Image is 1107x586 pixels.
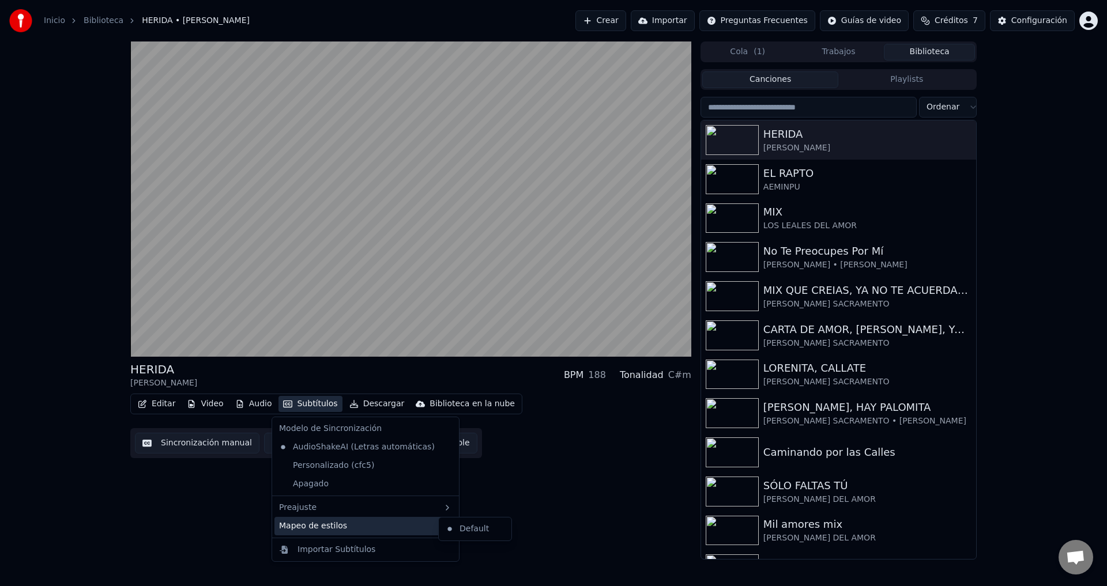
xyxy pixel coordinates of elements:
[763,444,972,460] div: Caminando por las Calles
[754,46,765,58] span: ( 1 )
[702,44,793,61] button: Cola
[884,44,975,61] button: Biblioteca
[935,15,968,27] span: Créditos
[763,243,972,259] div: No Te Preocupes Por Mí
[763,142,972,154] div: [PERSON_NAME]
[44,15,250,27] nav: breadcrumb
[588,368,606,382] div: 188
[763,182,972,193] div: AEMINPU
[702,71,839,88] button: Canciones
[631,10,695,31] button: Importar
[274,475,457,493] div: Apagado
[763,532,972,544] div: [PERSON_NAME] DEL AMOR
[84,15,123,27] a: Biblioteca
[763,282,972,298] div: MIX QUE CREIAS, YA NO TE ACUERDAS DE MI, QUE ME PASARA
[345,396,409,412] button: Descargar
[763,126,972,142] div: HERIDA
[793,44,884,61] button: Trabajos
[763,376,972,388] div: [PERSON_NAME] SACRAMENTO
[430,398,515,410] div: Biblioteca en la nube
[913,10,985,31] button: Créditos7
[763,399,972,415] div: [PERSON_NAME], HAY PALOMITA
[763,360,972,376] div: LORENITA, CALLATE
[763,478,972,494] div: SÓLO FALTAS TÚ
[1011,15,1067,27] div: Configuración
[1059,540,1093,574] div: Chat abierto
[274,517,457,535] div: Mapeo de estilos
[820,10,909,31] button: Guías de video
[763,516,972,532] div: Mil amores mix
[9,9,32,32] img: youka
[441,520,509,538] div: Default
[699,10,815,31] button: Preguntas Frecuentes
[130,377,197,389] div: [PERSON_NAME]
[44,15,65,27] a: Inicio
[264,433,359,453] button: Descargar video
[231,396,277,412] button: Audio
[575,10,626,31] button: Crear
[763,494,972,505] div: [PERSON_NAME] DEL AMOR
[274,456,379,475] div: Personalizado (cfc5)
[990,10,1075,31] button: Configuración
[135,433,259,453] button: Sincronización manual
[763,338,972,349] div: [PERSON_NAME] SACRAMENTO
[133,396,180,412] button: Editar
[763,322,972,338] div: CARTA DE AMOR, [PERSON_NAME], YA SE MARCHO
[927,101,959,113] span: Ordenar
[298,544,375,555] div: Importar Subtítulos
[278,396,342,412] button: Subtítulos
[182,396,228,412] button: Video
[763,298,972,310] div: [PERSON_NAME] SACRAMENTO
[564,368,583,382] div: BPM
[763,165,972,182] div: EL RAPTO
[763,555,972,572] div: MIX [PERSON_NAME]
[763,415,972,427] div: [PERSON_NAME] SACRAMENTO • [PERSON_NAME]
[838,71,975,88] button: Playlists
[620,368,664,382] div: Tonalidad
[668,368,691,382] div: C#m
[973,15,978,27] span: 7
[274,498,457,517] div: Preajuste
[763,259,972,271] div: [PERSON_NAME] • [PERSON_NAME]
[274,419,457,438] div: Modelo de Sincronización
[763,204,972,220] div: MIX
[142,15,250,27] span: HERIDA • [PERSON_NAME]
[274,438,439,456] div: AudioShakeAI (Letras automáticas)
[763,220,972,232] div: LOS LEALES DEL AMOR
[130,361,197,377] div: HERIDA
